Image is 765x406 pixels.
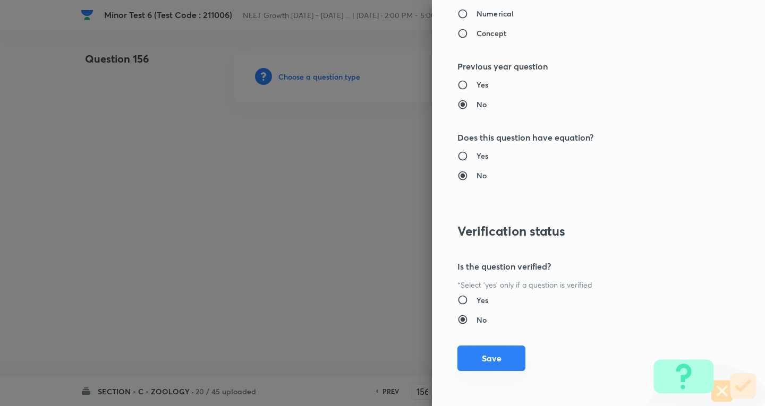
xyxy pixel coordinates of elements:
[477,8,514,19] h6: Numerical
[477,99,487,110] h6: No
[477,314,487,325] h6: No
[477,170,487,181] h6: No
[457,279,704,290] p: *Select 'yes' only if a question is verified
[457,260,704,273] h5: Is the question verified?
[457,60,704,73] h5: Previous year question
[477,28,506,39] h6: Concept
[457,345,525,371] button: Save
[477,295,488,306] h6: Yes
[477,150,488,161] h6: Yes
[457,223,704,239] h3: Verification status
[477,79,488,90] h6: Yes
[457,131,704,144] h5: Does this question have equation?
